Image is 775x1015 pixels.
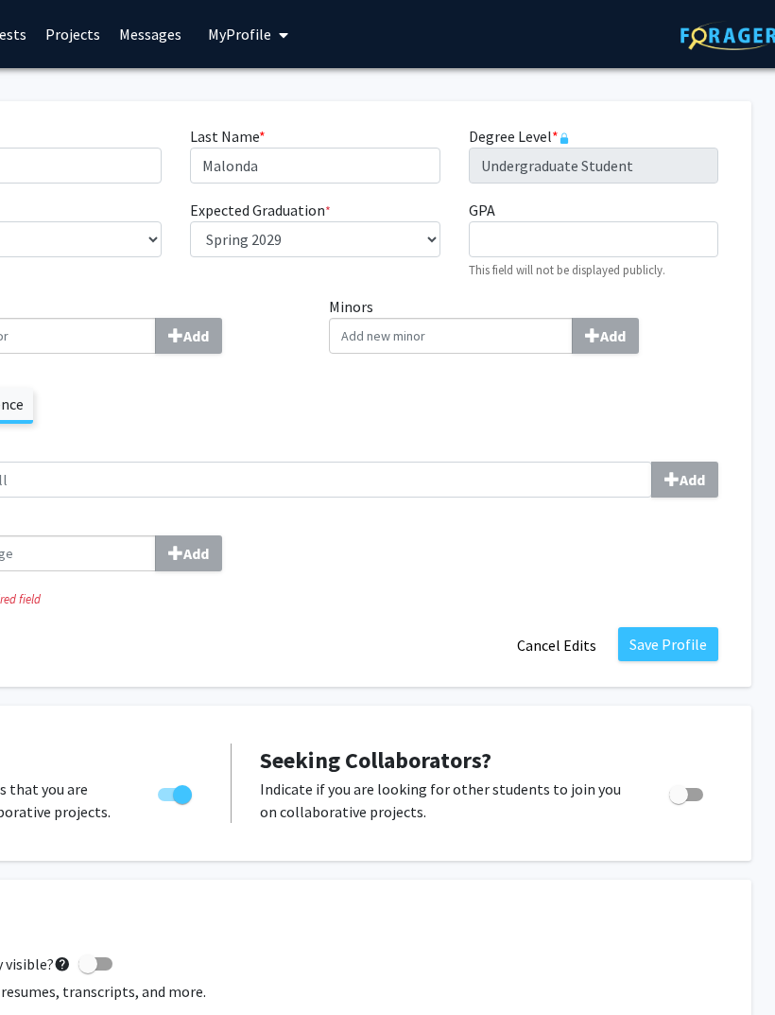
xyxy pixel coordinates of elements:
button: Majors* [155,318,222,354]
svg: This information is provided and automatically updated by the University of Kentucky and is not e... [559,132,570,144]
button: Minors [572,318,639,354]
a: Projects [36,1,110,67]
label: Degree Level [469,125,570,148]
p: Indicate if you are looking for other students to join you on collaborative projects. [260,778,633,823]
button: Badges [155,535,222,571]
button: Save Profile [618,627,718,661]
span: My Profile [208,25,271,44]
div: Toggle [150,778,202,806]
label: Expected Graduation [190,199,331,221]
b: Add [600,326,626,345]
label: GPA [469,199,495,221]
span: Seeking Collaborators? [260,745,491,775]
label: Minors [329,295,718,354]
div: Toggle [662,778,714,806]
button: Skills [651,462,718,498]
iframe: Chat [14,930,80,1001]
label: Last Name [190,125,266,148]
b: Add [183,544,209,563]
a: Messages [110,1,191,67]
b: Add [680,470,705,489]
button: Cancel Edits [505,627,609,663]
input: MinorsAdd [329,318,573,354]
b: Add [183,326,209,345]
small: This field will not be displayed publicly. [469,262,665,277]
